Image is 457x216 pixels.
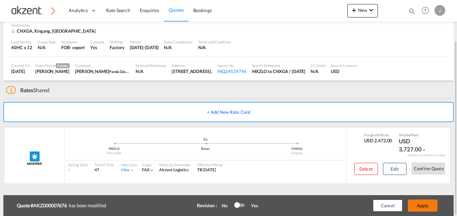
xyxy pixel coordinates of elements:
div: Manzanillo [68,151,160,155]
button: Confirm Quote [412,163,445,175]
span: New [350,7,375,13]
div: Help [420,5,434,17]
span: Akzent Logistics [159,167,188,172]
span: FAK [142,167,150,172]
div: 31 Oct 2025 [130,44,159,50]
div: Viewicon-chevron-down [121,167,135,173]
span: Sell [407,133,412,137]
button: + Add New Rate Card [3,102,454,122]
span: Bookings [193,7,212,13]
button: Cancel [373,200,402,212]
div: Sales Person [35,63,70,68]
div: 47 [95,167,114,173]
md-icon: icon-chevron-down [149,168,154,173]
div: N/A [38,44,56,50]
div: Transit Time [95,162,114,167]
img: c72fcea0ad0611ed966209c23b7bd3dd.png [10,3,56,18]
md-icon: icon-chevron-down [422,148,426,152]
span: Quotes [169,7,183,13]
div: INQ24539796 [217,68,247,74]
div: Rates by Forwarder [159,162,190,167]
div: MXZLO [68,147,160,151]
div: Yes [90,44,104,50]
div: N/A [164,44,192,50]
span: Rates [20,87,34,93]
span: Sell [376,133,382,137]
button: icon-plus 400-fgNewicon-chevron-down [347,4,378,17]
button: Apply [408,200,437,212]
div: Customs [90,39,104,44]
span: Analytics [69,7,88,14]
div: Address [172,63,212,68]
div: Created On [11,63,30,68]
div: Sales Coordinator [164,39,192,44]
span: Panda Global([GEOGRAPHIC_DATA]) Co.,Ltd. [109,69,181,74]
div: Free Days [121,162,137,167]
div: N/A [198,44,231,50]
div: has been modified [17,201,186,211]
img: Maersk [26,150,43,167]
div: Incoterms [61,39,85,44]
md-icon: assets/icons/custom/ship-fill.svg [202,137,210,141]
md-icon: icon-chevron-down [130,168,134,173]
span: Till [DATE] [197,167,216,172]
b: Quote #AKZ000007676 [17,202,69,209]
div: Cargo Type [38,39,56,44]
div: Inquiry No. [217,63,247,68]
div: Till 31 Oct 2025 [197,167,216,173]
div: - [68,167,88,173]
div: Cynthia Cheng [75,68,130,74]
md-icon: icon-plus 400-fg [350,6,358,14]
div: FOB [61,44,70,50]
div: Search Currency [331,63,357,68]
div: Busan [160,147,251,151]
div: Load Details [11,39,32,44]
span: Rate Search [106,7,130,13]
div: CNXGA, Xingang, Asia Pacific [11,28,97,34]
div: CC Email [311,63,325,68]
div: Juana Roque [35,68,70,74]
div: - export [70,44,85,50]
div: Factory Stuffing [110,44,124,50]
div: Cargo [142,162,154,167]
div: Effective Period [197,162,223,167]
div: icon-magnify [408,7,416,17]
div: 40HC x 12 [11,44,32,50]
div: Yes [244,203,258,209]
div: 22 Sep 2025 [11,68,30,74]
span: Enquiries [140,7,159,13]
div: Freight Rate [364,133,392,137]
div: N/A [136,68,166,74]
div: N/A [311,68,325,74]
div: Akzent Logistics [159,167,190,173]
div: Remark and Inclusion included [402,153,450,157]
div: Sailing Date [68,162,88,167]
span: Creator [56,63,70,68]
div: Stuffing [110,39,124,44]
span: Help [420,5,431,16]
div: MXZLO to CNXGA / 22 Sep 2025 [252,68,306,74]
div: USD 2,472.00 [364,137,392,144]
span: 1 [6,86,16,94]
div: Total Rate [399,133,432,137]
button: Delete [354,163,378,175]
div: J [434,5,445,16]
div: CNXGA [251,147,343,151]
div: USD 3,727.00 [399,137,432,153]
div: RM 206, Building 15, No. 7, SanJianFang South, Chaoyang District, Beijing, P.R.China. [172,68,212,74]
div: Customer [75,63,130,68]
md-icon: icon-magnify [408,7,416,15]
button: Edit [383,163,407,175]
div: USD [331,68,357,74]
div: Xingang [251,151,343,155]
div: No [218,203,234,209]
div: Terms and Condition [198,39,231,44]
div: Period [130,39,159,44]
div: External Reference [136,63,166,68]
div: Shared [6,86,49,94]
div: Destination [11,23,446,28]
div: Revision : [197,202,217,209]
md-icon: icon-chevron-down [367,6,375,14]
div: Search Reference [252,63,306,68]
